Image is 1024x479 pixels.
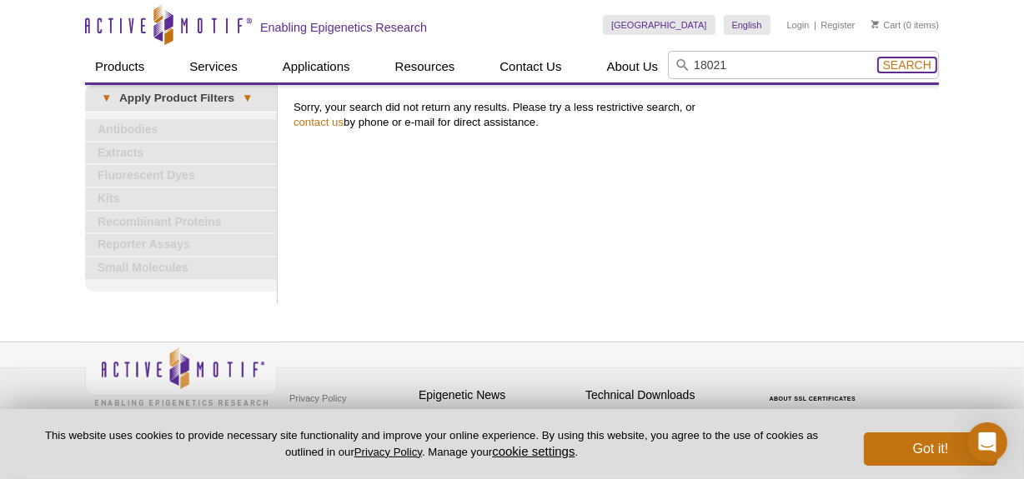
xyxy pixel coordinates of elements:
[234,91,260,106] span: ▾
[27,428,836,460] p: This website uses cookies to provide necessary site functionality and improve your online experie...
[85,51,154,82] a: Products
[770,396,856,402] a: ABOUT SSL CERTIFICATES
[85,85,277,112] a: ▾Apply Product Filters▾
[585,408,744,451] p: Get our brochures and newsletters, or request them by mail.
[85,188,277,210] a: Kits
[821,19,855,31] a: Register
[752,372,877,408] table: Click to Verify - This site chose Symantec SSL for secure e-commerce and confidential communicati...
[294,116,344,128] a: contact us
[489,51,571,82] a: Contact Us
[385,51,465,82] a: Resources
[871,15,939,35] li: (0 items)
[85,234,277,256] a: Reporter Assays
[724,15,771,35] a: English
[668,51,939,79] input: Keyword, Cat. No.
[585,388,744,402] h4: Technical Downloads
[85,257,277,279] a: Small Molecules
[603,15,715,35] a: [GEOGRAPHIC_DATA]
[93,91,119,106] span: ▾
[273,51,360,82] a: Applications
[814,15,816,35] li: |
[85,342,277,410] img: Active Motif,
[419,388,577,402] h4: Epigenetic News
[85,165,277,187] a: Fluorescent Dyes
[85,119,277,141] a: Antibodies
[285,386,350,411] a: Privacy Policy
[883,58,931,72] span: Search
[354,446,422,458] a: Privacy Policy
[871,19,901,31] a: Cart
[85,142,277,164] a: Extracts
[294,100,931,130] p: Sorry, your search did not return any results. Please try a less restrictive search, or by phone ...
[787,19,810,31] a: Login
[967,422,1007,462] div: Open Intercom Messenger
[871,20,879,28] img: Your Cart
[85,212,277,233] a: Recombinant Proteins
[179,51,248,82] a: Services
[878,57,936,72] button: Search
[260,20,427,35] h2: Enabling Epigenetics Research
[864,432,997,466] button: Got it!
[492,444,575,458] button: cookie settings
[597,51,669,82] a: About Us
[419,408,577,465] p: Sign up for our monthly newsletter highlighting recent publications in the field of epigenetics.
